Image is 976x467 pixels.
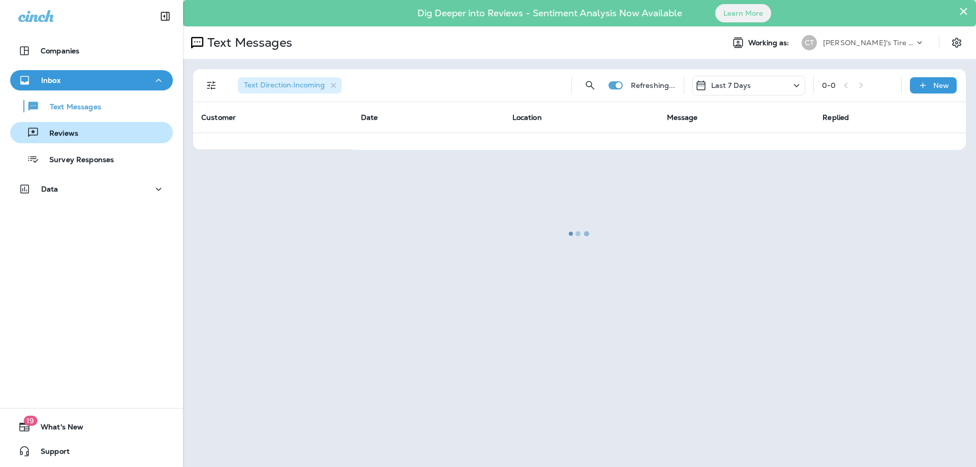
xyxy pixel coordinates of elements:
[23,416,37,426] span: 19
[41,185,58,193] p: Data
[41,76,60,84] p: Inbox
[10,179,173,199] button: Data
[39,155,114,165] p: Survey Responses
[30,423,83,435] span: What's New
[10,441,173,461] button: Support
[40,103,101,112] p: Text Messages
[10,148,173,170] button: Survey Responses
[30,447,70,459] span: Support
[39,129,78,139] p: Reviews
[933,81,949,89] p: New
[10,96,173,117] button: Text Messages
[10,122,173,143] button: Reviews
[151,6,179,26] button: Collapse Sidebar
[41,47,79,55] p: Companies
[10,70,173,90] button: Inbox
[10,41,173,61] button: Companies
[10,417,173,437] button: 19What's New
